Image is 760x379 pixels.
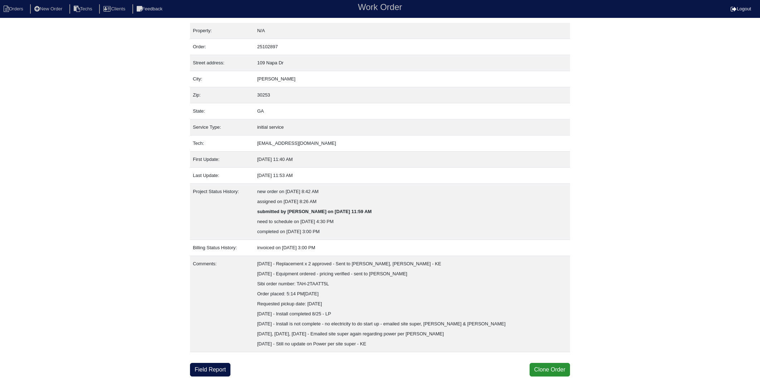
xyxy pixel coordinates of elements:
a: Field Report [190,363,230,376]
a: New Order [30,6,68,11]
td: Street address: [190,55,254,71]
td: [DATE] - Replacement x 2 approved - Sent to [PERSON_NAME], [PERSON_NAME] - KE [DATE] - Equipment ... [254,256,570,352]
div: completed on [DATE] 3:00 PM [257,227,567,237]
div: submitted by [PERSON_NAME] on [DATE] 11:59 AM [257,207,567,217]
td: Tech: [190,136,254,152]
td: Billing Status History: [190,240,254,256]
td: GA [254,103,570,119]
td: Order: [190,39,254,55]
div: need to schedule on [DATE] 4:30 PM [257,217,567,227]
div: invoiced on [DATE] 3:00 PM [257,243,567,253]
li: New Order [30,4,68,14]
button: Clone Order [530,363,570,376]
a: Logout [731,6,751,11]
a: Techs [69,6,98,11]
li: Techs [69,4,98,14]
li: Feedback [132,4,168,14]
div: assigned on [DATE] 8:26 AM [257,197,567,207]
td: initial service [254,119,570,136]
td: 30253 [254,87,570,103]
td: Service Type: [190,119,254,136]
td: [PERSON_NAME] [254,71,570,87]
td: [EMAIL_ADDRESS][DOMAIN_NAME] [254,136,570,152]
td: City: [190,71,254,87]
div: new order on [DATE] 8:42 AM [257,187,567,197]
td: 109 Napa Dr [254,55,570,71]
td: Comments: [190,256,254,352]
td: 25102897 [254,39,570,55]
td: N/A [254,23,570,39]
td: State: [190,103,254,119]
td: Last Update: [190,168,254,184]
td: [DATE] 11:53 AM [254,168,570,184]
a: Clients [99,6,131,11]
li: Clients [99,4,131,14]
td: Zip: [190,87,254,103]
td: Project Status History: [190,184,254,240]
td: [DATE] 11:40 AM [254,152,570,168]
td: First Update: [190,152,254,168]
td: Property: [190,23,254,39]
